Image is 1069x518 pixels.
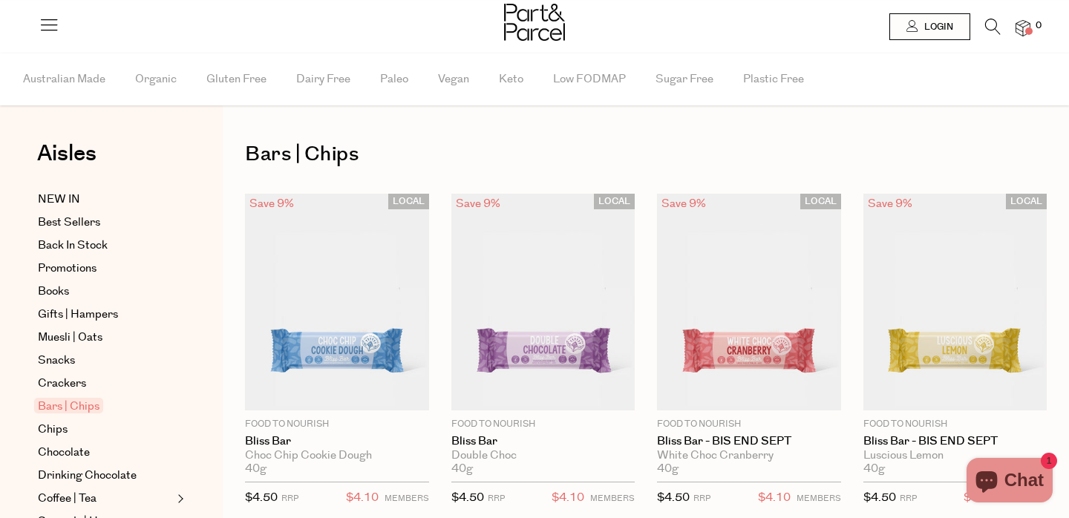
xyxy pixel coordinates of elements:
[499,53,523,105] span: Keto
[245,137,1047,171] h1: Bars | Chips
[921,21,953,33] span: Login
[38,260,173,278] a: Promotions
[451,462,473,476] span: 40g
[889,13,970,40] a: Login
[863,490,896,505] span: $4.50
[657,418,841,431] p: Food to Nourish
[38,421,68,439] span: Chips
[1016,20,1030,36] a: 0
[38,237,173,255] a: Back In Stock
[656,53,713,105] span: Sugar Free
[296,53,350,105] span: Dairy Free
[174,490,184,508] button: Expand/Collapse Coffee | Tea
[38,490,173,508] a: Coffee | Tea
[451,490,484,505] span: $4.50
[346,488,379,508] span: $4.10
[23,53,105,105] span: Australian Made
[38,306,118,324] span: Gifts | Hampers
[451,435,635,448] a: Bliss Bar
[590,493,635,504] small: MEMBERS
[657,490,690,505] span: $4.50
[38,260,97,278] span: Promotions
[451,194,635,410] img: Bliss Bar
[245,462,267,476] span: 40g
[37,137,97,170] span: Aisles
[38,306,173,324] a: Gifts | Hampers
[743,53,804,105] span: Plastic Free
[34,398,103,413] span: Bars | Chips
[553,53,626,105] span: Low FODMAP
[38,375,173,393] a: Crackers
[38,490,97,508] span: Coffee | Tea
[37,142,97,180] a: Aisles
[38,352,173,370] a: Snacks
[388,194,429,209] span: LOCAL
[504,4,565,41] img: Part&Parcel
[863,418,1047,431] p: Food to Nourish
[38,444,90,462] span: Chocolate
[38,444,173,462] a: Chocolate
[800,194,841,209] span: LOCAL
[281,493,298,504] small: RRP
[206,53,267,105] span: Gluten Free
[693,493,710,504] small: RRP
[758,488,791,508] span: $4.10
[38,283,69,301] span: Books
[38,329,173,347] a: Muesli | Oats
[657,449,841,462] div: White Choc Cranberry
[38,467,137,485] span: Drinking Chocolate
[245,194,429,410] img: Bliss Bar
[863,194,1047,410] img: Bliss Bar - BIS END SEPT
[451,449,635,462] div: Double Choc
[451,418,635,431] p: Food to Nourish
[657,194,841,410] img: Bliss Bar - BIS END SEPT
[1006,194,1047,209] span: LOCAL
[38,214,100,232] span: Best Sellers
[38,191,80,209] span: NEW IN
[245,490,278,505] span: $4.50
[38,214,173,232] a: Best Sellers
[38,421,173,439] a: Chips
[863,449,1047,462] div: Luscious Lemon
[380,53,408,105] span: Paleo
[863,462,885,476] span: 40g
[863,435,1047,448] a: Bliss Bar - BIS END SEPT
[438,53,469,105] span: Vegan
[245,194,298,214] div: Save 9%
[451,194,505,214] div: Save 9%
[1032,19,1045,33] span: 0
[245,418,429,431] p: Food to Nourish
[38,283,173,301] a: Books
[38,398,173,416] a: Bars | Chips
[38,329,102,347] span: Muesli | Oats
[38,467,173,485] a: Drinking Chocolate
[38,375,86,393] span: Crackers
[657,462,679,476] span: 40g
[38,352,75,370] span: Snacks
[135,53,177,105] span: Organic
[594,194,635,209] span: LOCAL
[488,493,505,504] small: RRP
[38,191,173,209] a: NEW IN
[657,194,710,214] div: Save 9%
[863,194,917,214] div: Save 9%
[552,488,584,508] span: $4.10
[245,435,429,448] a: Bliss Bar
[797,493,841,504] small: MEMBERS
[38,237,108,255] span: Back In Stock
[245,449,429,462] div: Choc Chip Cookie Dough
[962,458,1057,506] inbox-online-store-chat: Shopify online store chat
[385,493,429,504] small: MEMBERS
[657,435,841,448] a: Bliss Bar - BIS END SEPT
[900,493,917,504] small: RRP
